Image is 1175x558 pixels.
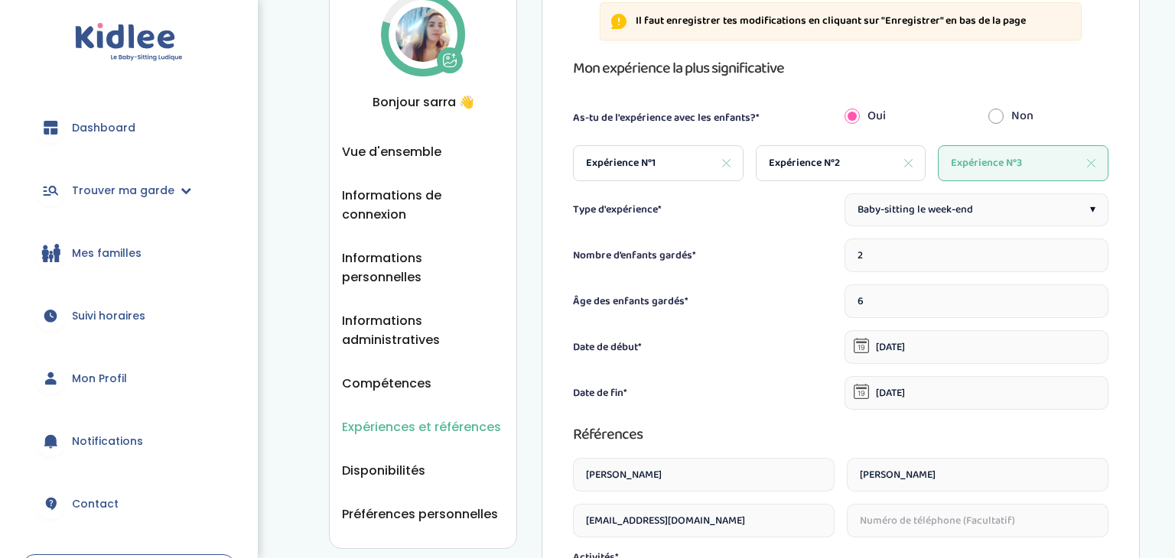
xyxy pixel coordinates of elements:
[342,417,501,436] button: Expériences et références
[573,202,662,218] label: Type d'expérience*
[847,504,1108,537] input: Numéro de téléphone (Facultatif)
[75,23,183,62] img: logo.svg
[833,99,976,133] div: Oui
[573,504,835,537] input: Email (Facultatif)
[342,504,498,524] button: Préférences personnelles
[342,461,425,480] button: Disponibilités
[72,433,143,449] span: Notifications
[573,385,627,401] label: Date de fin*
[23,163,235,218] a: Trouver ma garde
[951,155,1022,171] span: Expérience N°3
[72,120,135,136] span: Dashboard
[342,92,504,112] span: Bonjour sarra 👋
[23,288,235,343] a: Suivi horaires
[845,330,1108,364] input: sélectionne une date
[573,56,784,80] span: Mon expérience la plus significative
[72,183,174,199] span: Trouver ma garde
[845,376,1108,410] input: sélectionne une date
[72,308,145,324] span: Suivi horaires
[342,142,441,161] button: Vue d'ensemble
[342,311,504,349] button: Informations administratives
[573,110,760,126] label: As-tu de l'expérience avec les enfants?*
[1090,202,1095,218] span: ▾
[72,496,119,512] span: Contact
[342,248,504,287] button: Informations personnelles
[72,371,127,387] span: Mon Profil
[586,155,656,171] span: Expérience N°1
[573,339,642,355] label: Date de début*
[23,476,235,531] a: Contact
[573,294,688,310] label: Âge des enfants gardés*
[845,284,1108,318] input: Age
[573,248,696,264] label: Nombre d’enfants gardés*
[858,202,973,218] span: Baby-sitting le week-end
[845,238,1108,272] input: Nombre d’enfants gardés
[342,186,504,224] button: Informations de connexion
[23,351,235,406] a: Mon Profil
[636,14,1026,29] p: Il faut enregistrer tes modifications en cliquant sur "Enregistrer" en bas de la page
[342,374,431,393] button: Compétences
[72,245,142,261] span: Mes familles
[23,414,235,469] a: Notifications
[769,155,840,171] span: Expérience N°2
[847,458,1108,491] input: Prénom (Facultatif)
[395,7,451,62] img: Avatar
[23,225,235,281] a: Mes familles
[23,100,235,155] a: Dashboard
[573,458,835,491] input: Nom (Facultatif)
[977,99,1120,133] div: Non
[573,422,643,446] span: Références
